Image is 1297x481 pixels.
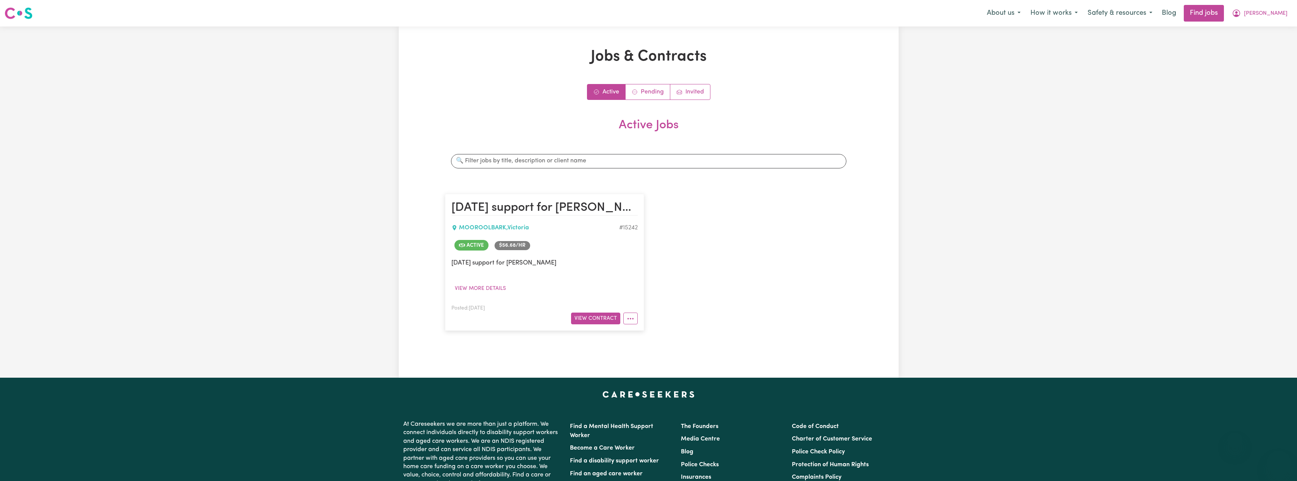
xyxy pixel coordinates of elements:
a: Careseekers home page [602,391,695,397]
button: About us [982,5,1025,21]
div: MOOROOLBARK , Victoria [451,223,619,232]
button: My Account [1227,5,1292,21]
a: Blog [1157,5,1181,22]
span: Posted: [DATE] [451,306,485,311]
button: Safety & resources [1083,5,1157,21]
span: [PERSON_NAME] [1244,9,1288,18]
a: Find a disability support worker [570,458,659,464]
h1: Jobs & Contracts [445,48,852,66]
h2: Active Jobs [445,118,852,145]
iframe: Close message [1227,433,1242,448]
a: Charter of Customer Service [792,436,872,442]
a: Code of Conduct [792,423,839,430]
a: Find jobs [1184,5,1224,22]
img: Careseekers logo [5,6,33,20]
a: Complaints Policy [792,474,841,480]
iframe: Button to launch messaging window [1267,451,1291,475]
a: Find an aged care worker [570,471,643,477]
a: Careseekers logo [5,5,33,22]
p: [DATE] support for [PERSON_NAME] [451,258,638,268]
a: Insurances [681,474,711,480]
span: Job is active [454,240,489,251]
button: View more details [451,283,509,294]
input: 🔍 Filter jobs by title, description or client name [451,154,846,168]
a: Active jobs [587,84,626,100]
h2: Tuesday support for ethan [451,200,638,215]
button: More options [623,313,638,324]
a: Police Check Policy [792,449,845,455]
span: Job rate per hour [495,241,530,250]
a: Police Checks [681,462,719,468]
a: Become a Care Worker [570,445,635,451]
a: Job invitations [670,84,710,100]
a: The Founders [681,423,718,430]
a: Find a Mental Health Support Worker [570,423,653,439]
button: View Contract [571,313,620,324]
button: How it works [1025,5,1083,21]
a: Contracts pending review [626,84,670,100]
a: Blog [681,449,693,455]
a: Protection of Human Rights [792,462,869,468]
div: Job ID #15242 [619,223,638,232]
a: Media Centre [681,436,720,442]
